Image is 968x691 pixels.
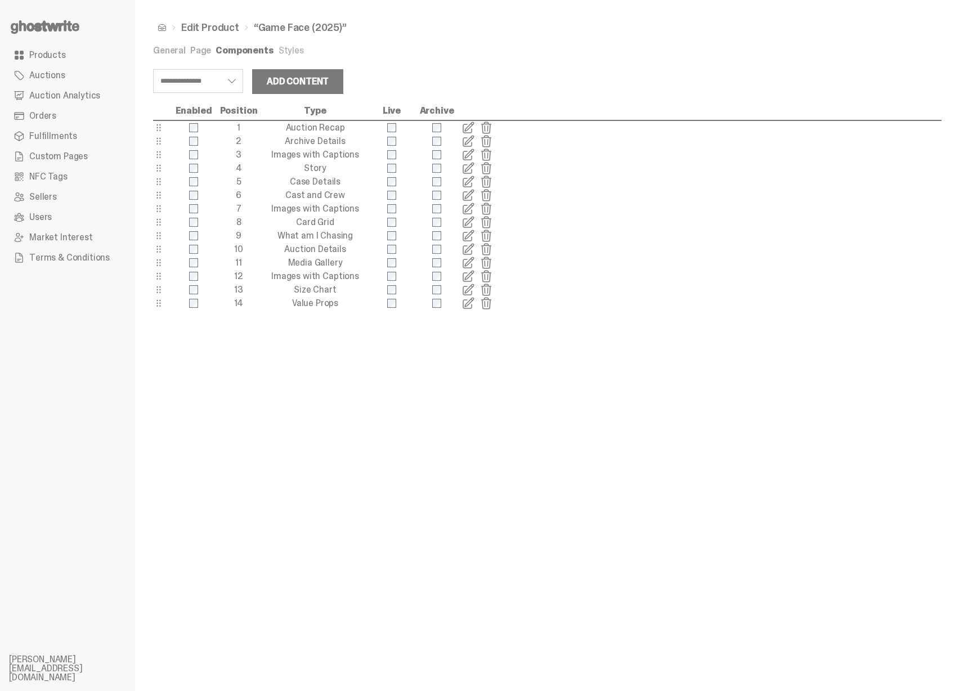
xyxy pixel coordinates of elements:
a: General [153,44,186,56]
div: 14 [216,299,261,308]
li: [PERSON_NAME][EMAIL_ADDRESS][DOMAIN_NAME] [9,655,144,682]
li: “Game Face (2025)” [239,23,347,33]
span: Orders [29,111,56,120]
div: 6 [216,191,261,200]
div: Archive Details [261,137,369,146]
a: Edit Product [181,23,239,33]
a: Market Interest [9,227,126,248]
div: 4 [216,164,261,173]
span: Terms & Conditions [29,253,110,262]
div: Auction Recap [261,123,369,132]
a: Products [9,45,126,65]
a: Styles [279,44,304,56]
div: Size Chart [261,285,369,294]
div: Cast and Crew [261,191,369,200]
div: Enabled [171,106,216,115]
div: Value Props [261,299,369,308]
a: Sellers [9,187,126,207]
span: Products [29,51,66,60]
span: Market Interest [29,233,93,242]
div: 11 [216,258,261,267]
span: Auctions [29,71,65,80]
button: Add Content [252,69,343,94]
span: Sellers [29,192,57,201]
div: 1 [216,123,261,132]
a: NFC Tags [9,167,126,187]
span: NFC Tags [29,172,68,181]
div: 5 [216,177,261,186]
a: Auction Analytics [9,86,126,106]
div: 10 [216,245,261,254]
div: Position [216,106,261,115]
a: Components [216,44,274,56]
div: 9 [216,231,261,240]
div: Images with Captions [261,272,369,281]
div: Images with Captions [261,150,369,159]
div: 7 [216,204,261,213]
div: 12 [216,272,261,281]
div: 3 [216,150,261,159]
div: 8 [216,218,261,227]
span: Users [29,213,52,222]
a: Fulfillments [9,126,126,146]
div: Live [369,106,414,115]
div: 2 [216,137,261,146]
span: Auction Analytics [29,91,100,100]
div: Images with Captions [261,204,369,213]
a: Users [9,207,126,227]
div: Media Gallery [261,258,369,267]
a: Auctions [9,65,126,86]
div: Type [261,106,369,115]
div: Case Details [261,177,369,186]
div: 13 [216,285,261,294]
a: Terms & Conditions [9,248,126,268]
div: Story [261,164,369,173]
div: Card Grid [261,218,369,227]
span: Fulfillments [29,132,77,141]
span: Custom Pages [29,152,88,161]
div: What am I Chasing [261,231,369,240]
div: Add Content [267,77,329,86]
div: Archive [414,106,459,115]
div: Auction Details [261,245,369,254]
a: Page [190,44,211,56]
a: Orders [9,106,126,126]
a: Custom Pages [9,146,126,167]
